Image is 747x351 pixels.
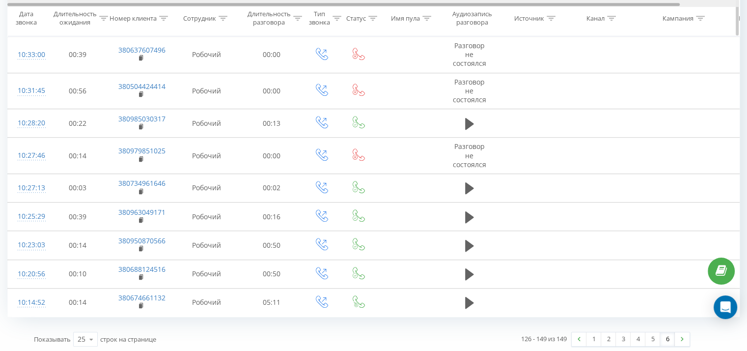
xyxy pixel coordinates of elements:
[309,10,330,27] div: Тип звонка
[172,288,241,317] td: Робочий
[18,81,37,100] div: 10:31:45
[241,138,303,174] td: 00:00
[645,332,660,346] a: 5
[78,334,85,344] div: 25
[110,14,157,23] div: Номер клиента
[18,114,37,133] div: 10:28:20
[118,114,166,123] a: 380985030317
[18,45,37,64] div: 10:33:00
[18,207,37,226] div: 10:25:29
[172,260,241,288] td: Робочий
[660,332,675,346] a: 6
[183,14,216,23] div: Сотрудник
[391,14,420,23] div: Имя пула
[172,37,241,73] td: Робочий
[118,207,166,217] a: 380963049171
[47,73,109,109] td: 00:56
[248,10,291,27] div: Длительность разговора
[47,260,109,288] td: 00:10
[241,174,303,202] td: 00:02
[8,10,44,27] div: Дата звонка
[47,37,109,73] td: 00:39
[118,264,166,274] a: 380688124516
[241,37,303,73] td: 00:00
[18,293,37,312] div: 10:14:52
[47,203,109,231] td: 00:39
[47,138,109,174] td: 00:14
[631,332,645,346] a: 4
[521,334,567,344] div: 126 - 149 из 149
[47,288,109,317] td: 00:14
[18,146,37,165] div: 10:27:46
[663,14,693,23] div: Кампания
[616,332,631,346] a: 3
[18,264,37,284] div: 10:20:56
[118,82,166,91] a: 380504424414
[118,146,166,155] a: 380979851025
[54,10,97,27] div: Длительность ожидания
[586,14,605,23] div: Канал
[241,260,303,288] td: 00:50
[47,109,109,138] td: 00:22
[118,293,166,302] a: 380674661132
[172,73,241,109] td: Робочий
[346,14,366,23] div: Статус
[172,231,241,260] td: Робочий
[241,203,303,231] td: 00:16
[453,77,486,104] span: Разговор не состоялся
[241,288,303,317] td: 05:11
[172,203,241,231] td: Робочий
[47,231,109,260] td: 00:14
[514,14,544,23] div: Источник
[118,236,166,245] a: 380950870566
[241,231,303,260] td: 00:50
[34,335,71,344] span: Показывать
[18,235,37,255] div: 10:23:03
[601,332,616,346] a: 2
[47,174,109,202] td: 00:03
[448,10,496,27] div: Аудиозапись разговора
[241,109,303,138] td: 00:13
[172,174,241,202] td: Робочий
[100,335,156,344] span: строк на странице
[172,109,241,138] td: Робочий
[241,73,303,109] td: 00:00
[18,178,37,198] div: 10:27:13
[453,41,486,68] span: Разговор не состоялся
[714,295,737,319] div: Open Intercom Messenger
[453,142,486,169] span: Разговор не состоялся
[118,178,166,188] a: 380734961646
[586,332,601,346] a: 1
[118,45,166,55] a: 380637607496
[172,138,241,174] td: Робочий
